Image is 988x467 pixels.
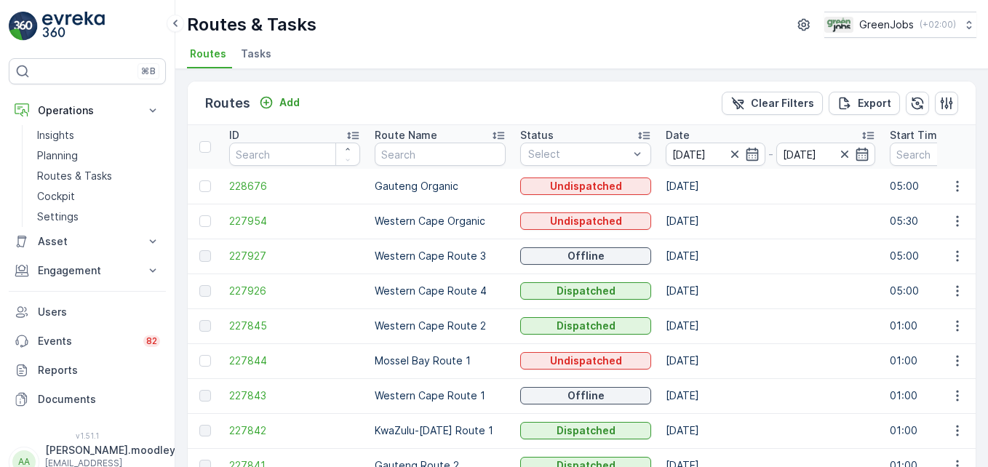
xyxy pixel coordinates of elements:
[9,356,166,385] a: Reports
[31,186,166,207] a: Cockpit
[824,12,976,38] button: GreenJobs(+02:00)
[45,443,175,458] p: [PERSON_NAME].moodley
[38,305,160,319] p: Users
[666,128,690,143] p: Date
[658,239,883,274] td: [DATE]
[37,189,75,204] p: Cockpit
[375,179,506,193] p: Gauteng Organic
[38,234,137,249] p: Asset
[31,125,166,145] a: Insights
[38,103,137,118] p: Operations
[9,96,166,125] button: Operations
[229,214,360,228] a: 227954
[37,148,78,163] p: Planning
[9,227,166,256] button: Asset
[375,214,506,228] p: Western Cape Organic
[567,249,605,263] p: Offline
[890,128,944,143] p: Start Time
[557,319,615,333] p: Dispatched
[9,385,166,414] a: Documents
[567,388,605,403] p: Offline
[229,128,239,143] p: ID
[520,422,651,439] button: Dispatched
[229,284,360,298] a: 227926
[42,12,105,41] img: logo_light-DOdMpM7g.png
[9,327,166,356] a: Events82
[550,354,622,368] p: Undispatched
[229,143,360,166] input: Search
[37,128,74,143] p: Insights
[229,423,360,438] span: 227842
[199,320,211,332] div: Toggle Row Selected
[658,413,883,448] td: [DATE]
[229,179,360,193] span: 228676
[9,256,166,285] button: Engagement
[375,388,506,403] p: Western Cape Route 1
[141,65,156,77] p: ⌘B
[199,215,211,227] div: Toggle Row Selected
[768,145,773,163] p: -
[658,274,883,308] td: [DATE]
[920,19,956,31] p: ( +02:00 )
[199,390,211,402] div: Toggle Row Selected
[375,319,506,333] p: Western Cape Route 2
[279,95,300,110] p: Add
[187,13,316,36] p: Routes & Tasks
[199,180,211,192] div: Toggle Row Selected
[199,425,211,436] div: Toggle Row Selected
[229,249,360,263] a: 227927
[9,12,38,41] img: logo
[751,96,814,111] p: Clear Filters
[520,352,651,370] button: Undispatched
[31,145,166,166] a: Planning
[9,431,166,440] span: v 1.51.1
[375,423,506,438] p: KwaZulu-[DATE] Route 1
[858,96,891,111] p: Export
[658,204,883,239] td: [DATE]
[824,17,853,33] img: Green_Jobs_Logo.png
[520,387,651,404] button: Offline
[550,179,622,193] p: Undispatched
[658,308,883,343] td: [DATE]
[550,214,622,228] p: Undispatched
[658,169,883,204] td: [DATE]
[229,354,360,368] a: 227844
[375,143,506,166] input: Search
[37,209,79,224] p: Settings
[557,284,615,298] p: Dispatched
[375,128,437,143] p: Route Name
[190,47,226,61] span: Routes
[375,354,506,368] p: Mossel Bay Route 1
[229,388,360,403] a: 227843
[253,94,306,111] button: Add
[38,334,135,348] p: Events
[146,335,157,347] p: 82
[37,169,112,183] p: Routes & Tasks
[241,47,271,61] span: Tasks
[520,212,651,230] button: Undispatched
[520,282,651,300] button: Dispatched
[199,250,211,262] div: Toggle Row Selected
[520,128,554,143] p: Status
[229,319,360,333] a: 227845
[528,147,629,161] p: Select
[38,363,160,378] p: Reports
[557,423,615,438] p: Dispatched
[658,378,883,413] td: [DATE]
[859,17,914,32] p: GreenJobs
[829,92,900,115] button: Export
[31,166,166,186] a: Routes & Tasks
[199,355,211,367] div: Toggle Row Selected
[38,263,137,278] p: Engagement
[199,285,211,297] div: Toggle Row Selected
[375,249,506,263] p: Western Cape Route 3
[722,92,823,115] button: Clear Filters
[31,207,166,227] a: Settings
[38,392,160,407] p: Documents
